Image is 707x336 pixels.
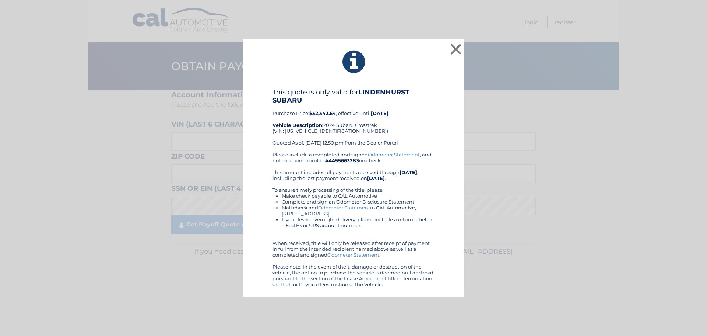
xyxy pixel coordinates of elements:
[272,88,435,104] h4: This quote is only valid for
[272,88,409,104] b: LINDENHURST SUBARU
[272,88,435,152] div: Purchase Price: , effective until 2024 Subaru Crosstrek (VIN: [US_VEHICLE_IDENTIFICATION_NUMBER])...
[282,199,435,205] li: Complete and sign an Odometer Disclosure Statement
[367,175,385,181] b: [DATE]
[309,110,336,116] b: $32,342.64
[272,152,435,287] div: Please include a completed and signed , and note account number on check. This amount includes al...
[449,42,463,56] button: ×
[368,152,420,157] a: Odometer Statement
[371,110,388,116] b: [DATE]
[325,157,359,163] b: 44455663283
[282,193,435,199] li: Make check payable to CAL Automotive
[327,252,379,258] a: Odometer Statement
[282,205,435,217] li: Mail check and to CAL Automotive, [STREET_ADDRESS]
[272,122,323,128] strong: Vehicle Description:
[318,205,370,211] a: Odometer Statement
[282,217,435,228] li: If you desire overnight delivery, please include a return label or a Fed Ex or UPS account number.
[400,169,417,175] b: [DATE]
